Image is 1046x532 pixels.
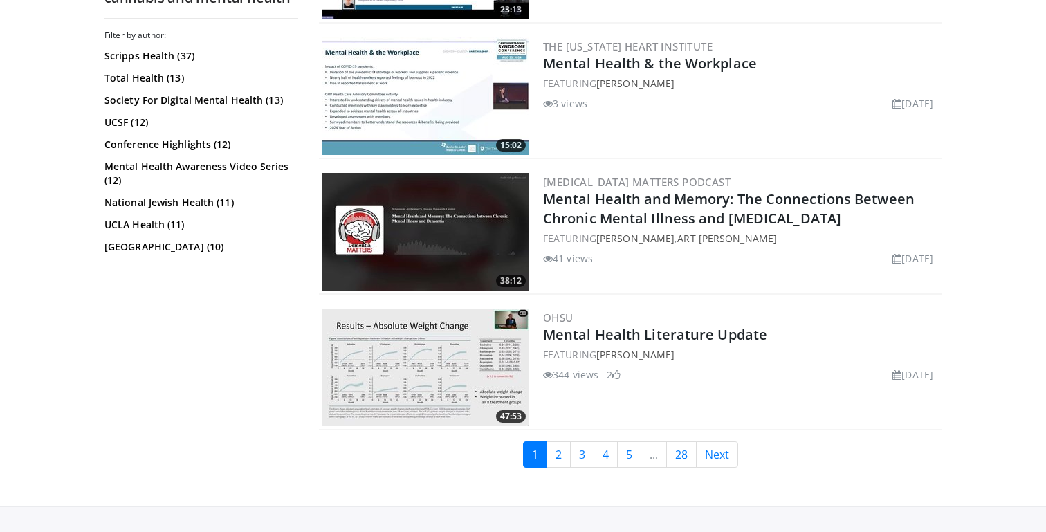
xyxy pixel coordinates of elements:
li: [DATE] [892,251,933,266]
img: 989e7a4c-fde7-4896-bd5f-6fdbfaf1f7a9.300x170_q85_crop-smart_upscale.jpg [322,309,529,426]
a: Society For Digital Mental Health (13) [104,93,295,107]
img: 517ac039-6cd3-4617-b6f9-dde105bb751c.300x170_q85_crop-smart_upscale.jpg [322,37,529,155]
div: FEATURING [543,347,939,362]
a: 4 [594,441,618,468]
div: FEATURING , [543,231,939,246]
a: The [US_STATE] Heart Institute [543,39,713,53]
li: [DATE] [892,96,933,111]
a: 47:53 [322,309,529,426]
a: [MEDICAL_DATA] Matters Podcast [543,175,731,189]
span: 15:02 [496,139,526,152]
img: a775a25c-a6e5-4a68-8383-a784773624e6.300x170_q85_crop-smart_upscale.jpg [322,173,529,291]
span: 23:13 [496,3,526,16]
a: 1 [523,441,547,468]
li: [DATE] [892,367,933,382]
span: 38:12 [496,275,526,287]
li: 2 [607,367,621,382]
li: 41 views [543,251,593,266]
a: OHSU [543,311,574,324]
a: 38:12 [322,173,529,291]
a: Mental Health Literature Update [543,325,767,344]
a: [PERSON_NAME] [596,232,675,245]
a: Conference Highlights (12) [104,138,295,152]
a: Mental Health & the Workplace [543,54,757,73]
li: 3 views [543,96,587,111]
li: 344 views [543,367,598,382]
a: 28 [666,441,697,468]
nav: Search results pages [319,441,942,468]
a: 5 [617,441,641,468]
a: Scripps Health (37) [104,49,295,63]
a: UCSF (12) [104,116,295,129]
a: [PERSON_NAME] [596,348,675,361]
a: [GEOGRAPHIC_DATA] (10) [104,240,295,254]
h3: Filter by author: [104,30,298,41]
a: National Jewish Health (11) [104,196,295,210]
a: UCLA Health (11) [104,218,295,232]
a: 15:02 [322,37,529,155]
a: Next [696,441,738,468]
a: 3 [570,441,594,468]
a: Total Health (13) [104,71,295,85]
span: 47:53 [496,410,526,423]
a: Mental Health and Memory: The Connections Between Chronic Mental Illness and [MEDICAL_DATA] [543,190,915,228]
a: 2 [547,441,571,468]
a: Mental Health Awareness Video Series (12) [104,160,295,187]
div: FEATURING [543,76,939,91]
a: Art [PERSON_NAME] [677,232,777,245]
a: [PERSON_NAME] [596,77,675,90]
